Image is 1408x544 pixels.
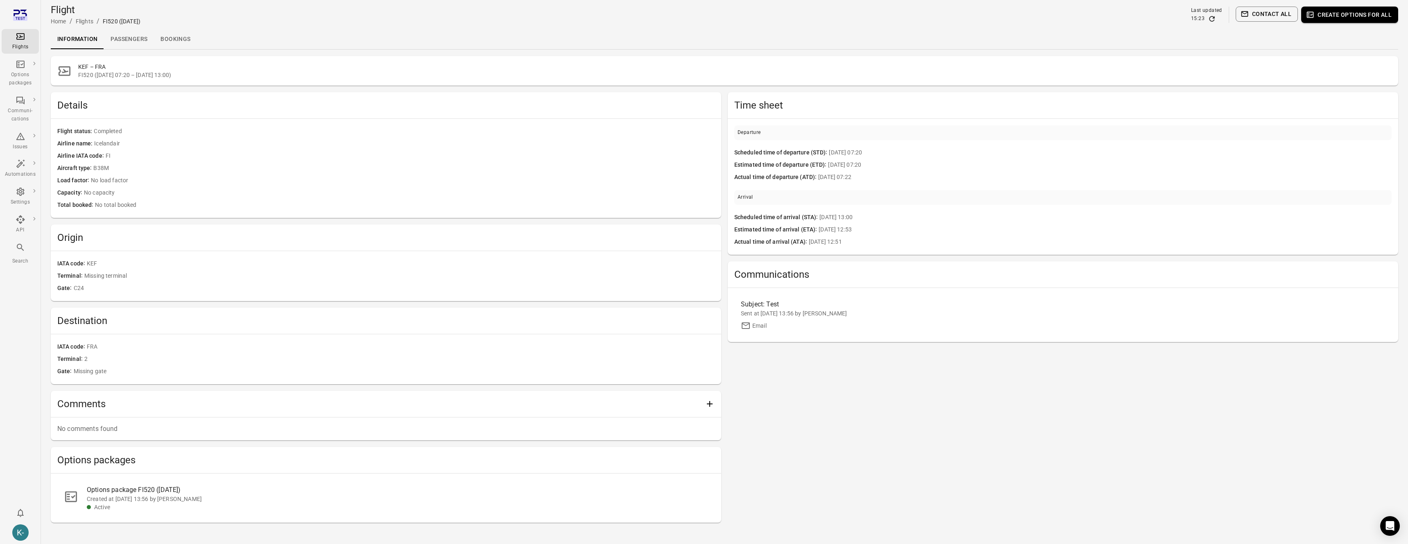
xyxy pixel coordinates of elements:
a: Subject: TestSent at [DATE] 13:56 by [PERSON_NAME]Email [734,295,1392,335]
a: Options packages [2,57,39,90]
div: Local navigation [51,29,1398,49]
h2: Destination [57,314,715,327]
button: Refresh data [1208,15,1216,23]
span: FI520 ([DATE] 07:20 – [DATE] 13:00) [78,71,1392,79]
a: Automations [2,156,39,181]
span: 2 [84,355,715,364]
div: Options package FI520 ([DATE]) [87,485,708,495]
div: Email [752,322,767,330]
button: Contact all [1236,7,1298,22]
div: Issues [5,143,36,151]
div: Options packages [5,71,36,87]
span: Airline name [57,139,94,148]
a: Flights [76,18,93,25]
span: FI [106,152,715,161]
a: API [2,212,39,237]
nav: Breadcrumbs [51,16,140,26]
h2: Time sheet [734,99,1392,112]
span: Aircraft type [57,164,93,173]
span: [DATE] 07:20 [828,161,1392,170]
span: Missing gate [74,367,715,376]
span: Terminal [57,272,84,281]
a: Options package FI520 ([DATE])Created at [DATE] 13:56 by [PERSON_NAME]Active [57,480,715,516]
span: Gate [57,284,74,293]
span: FRA [87,342,715,351]
li: / [97,16,99,26]
h1: Flight [51,3,140,16]
a: Home [51,18,66,25]
div: FI520 ([DATE]) [103,17,140,25]
span: Actual time of departure (ATD) [734,173,818,182]
p: No comments found [57,424,715,434]
a: Flights [2,29,39,54]
div: Open Intercom Messenger [1380,516,1400,536]
div: Subject: Test [741,299,1224,309]
div: Active [94,503,708,511]
span: [DATE] 07:22 [818,173,1392,182]
span: B38M [93,164,715,173]
div: Communi-cations [5,107,36,123]
div: K- [12,524,29,541]
span: Missing terminal [84,272,715,281]
span: [DATE] 07:20 [829,148,1392,157]
h2: Comments [57,397,702,410]
span: Total booked [57,201,95,210]
div: Settings [5,198,36,206]
span: Icelandair [94,139,715,148]
div: 15:23 [1191,15,1205,23]
h2: Options packages [57,453,715,467]
span: Estimated time of arrival (ETA) [734,225,819,234]
button: Notifications [12,505,29,521]
div: Departure [738,129,761,137]
button: Kristinn - avilabs [9,521,32,544]
span: IATA code [57,259,87,268]
a: Settings [2,184,39,209]
span: Scheduled time of departure (STD) [734,148,829,157]
span: Terminal [57,355,84,364]
span: No load factor [91,176,715,185]
span: [DATE] 12:51 [809,238,1392,247]
h2: Origin [57,231,715,244]
span: Airline IATA code [57,152,106,161]
div: Last updated [1191,7,1222,15]
span: No total booked [95,201,715,210]
button: Search [2,240,39,267]
span: Estimated time of departure (ETD) [734,161,828,170]
div: Arrival [738,193,753,202]
h2: KEF – FRA [78,63,1392,71]
span: Actual time of arrival (ATA) [734,238,809,247]
span: Gate [57,367,74,376]
div: Sent at [DATE] 13:56 by [PERSON_NAME] [741,309,1385,317]
div: Search [5,257,36,265]
span: IATA code [57,342,87,351]
a: Passengers [104,29,154,49]
div: Flights [5,43,36,51]
span: KEF [87,259,715,268]
h2: Communications [734,268,1392,281]
div: API [5,226,36,234]
button: Add comment [702,396,718,412]
div: Automations [5,170,36,179]
span: Flight status [57,127,94,136]
a: Communi-cations [2,93,39,126]
span: C24 [74,284,715,293]
span: Scheduled time of arrival (STA) [734,213,819,222]
span: Load factor [57,176,91,185]
h2: Details [57,99,715,112]
span: Completed [94,127,715,136]
li: / [70,16,72,26]
button: Create options for all [1301,7,1398,23]
a: Information [51,29,104,49]
span: Capacity [57,188,84,197]
a: Bookings [154,29,197,49]
div: Created at [DATE] 13:56 by [PERSON_NAME] [87,495,708,503]
span: [DATE] 13:00 [819,213,1392,222]
a: Issues [2,129,39,154]
span: No capacity [84,188,715,197]
span: [DATE] 12:53 [819,225,1392,234]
